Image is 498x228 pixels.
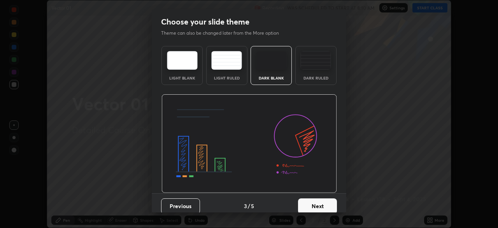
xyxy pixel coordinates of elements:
img: darkTheme.f0cc69e5.svg [256,51,287,70]
img: lightRuledTheme.5fabf969.svg [211,51,242,70]
img: darkRuledTheme.de295e13.svg [300,51,331,70]
img: darkThemeBanner.d06ce4a2.svg [161,94,337,193]
img: lightTheme.e5ed3b09.svg [167,51,198,70]
button: Previous [161,198,200,214]
p: Theme can also be changed later from the More option [161,30,287,37]
div: Dark Ruled [300,76,331,80]
button: Next [298,198,337,214]
div: Dark Blank [256,76,287,80]
h4: 3 [244,202,247,210]
div: Light Ruled [211,76,242,80]
h4: / [248,202,250,210]
h2: Choose your slide theme [161,17,249,27]
div: Light Blank [167,76,198,80]
h4: 5 [251,202,254,210]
